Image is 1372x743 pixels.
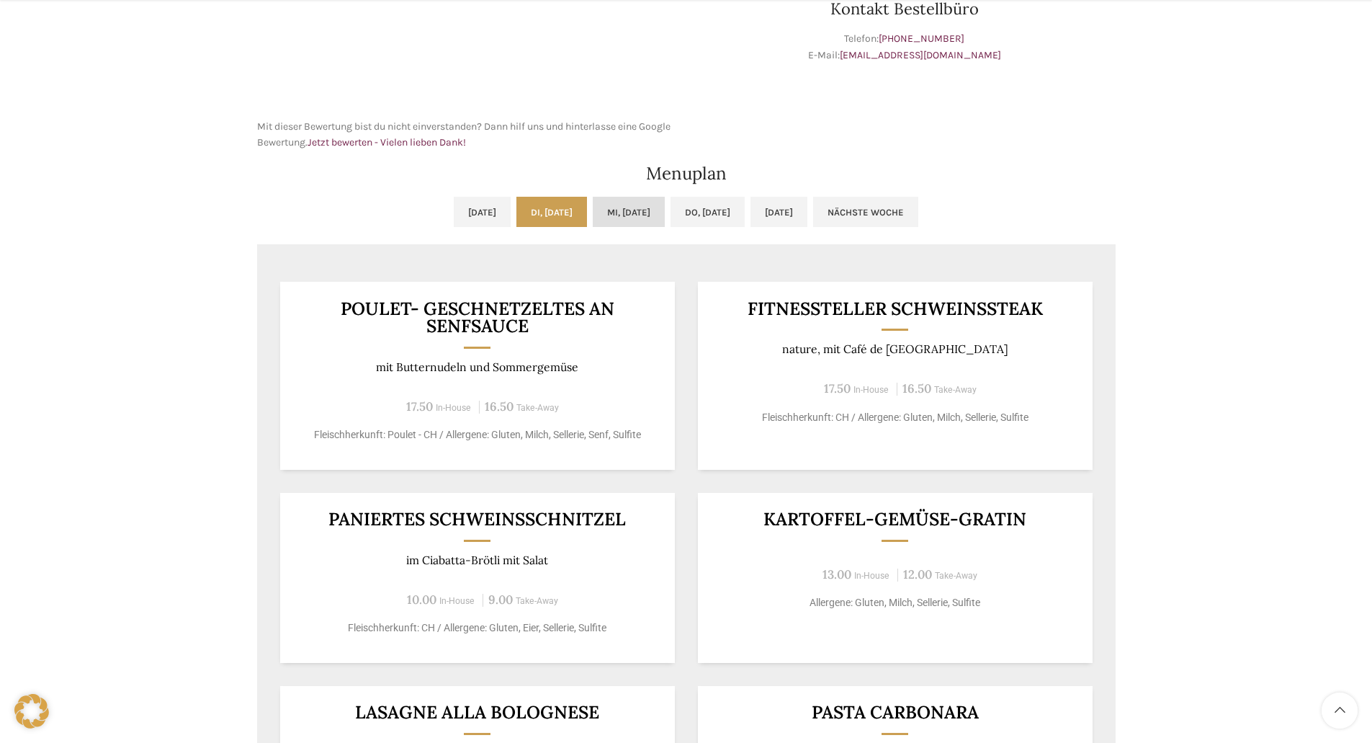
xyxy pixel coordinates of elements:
span: 12.00 [903,566,932,582]
a: Scroll to top button [1322,693,1358,729]
h3: Paniertes Schweinsschnitzel [297,510,657,528]
span: 17.50 [824,381,851,396]
h3: Kontakt Bestellbüro [694,1,1116,17]
span: 17.50 [406,399,433,414]
h3: Poulet- Geschnetzeltes an Senfsauce [297,300,657,335]
a: Do, [DATE] [671,197,745,227]
p: Mit dieser Bewertung bist du nicht einverstanden? Dann hilf uns und hinterlasse eine Google Bewer... [257,119,679,151]
h3: Lasagne alla Bolognese [297,703,657,721]
a: Jetzt bewerten - Vielen lieben Dank! [308,136,466,148]
span: Take-Away [516,596,558,606]
h3: Pasta Carbonara [715,703,1075,721]
h3: Kartoffel-Gemüse-Gratin [715,510,1075,528]
h3: Fitnessteller Schweinssteak [715,300,1075,318]
span: 9.00 [488,592,513,608]
p: Telefon: E-Mail: [694,31,1116,63]
span: Take-Away [934,385,977,395]
a: [DATE] [750,197,807,227]
span: In-House [439,596,475,606]
a: [EMAIL_ADDRESS][DOMAIN_NAME] [840,49,1001,61]
span: 16.50 [485,399,514,414]
span: In-House [854,571,889,581]
span: In-House [853,385,889,395]
p: im Ciabatta-Brötli mit Salat [297,553,657,567]
span: In-House [436,403,471,413]
span: 16.50 [902,381,931,396]
h2: Menuplan [257,165,1116,182]
span: 13.00 [822,566,851,582]
p: nature, mit Café de [GEOGRAPHIC_DATA] [715,342,1075,356]
a: Mi, [DATE] [593,197,665,227]
p: mit Butternudeln und Sommergemüse [297,360,657,374]
p: Fleischherkunft: CH / Allergene: Gluten, Eier, Sellerie, Sulfite [297,620,657,636]
p: Allergene: Gluten, Milch, Sellerie, Sulfite [715,595,1075,610]
a: Nächste Woche [813,197,918,227]
span: 10.00 [407,592,436,608]
p: Fleischherkunft: Poulet - CH / Allergene: Gluten, Milch, Sellerie, Senf, Sulfite [297,427,657,442]
span: Take-Away [935,571,977,581]
a: Di, [DATE] [516,197,587,227]
span: Take-Away [516,403,559,413]
p: Fleischherkunft: CH / Allergene: Gluten, Milch, Sellerie, Sulfite [715,410,1075,425]
a: [DATE] [454,197,511,227]
a: [PHONE_NUMBER] [879,32,964,45]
